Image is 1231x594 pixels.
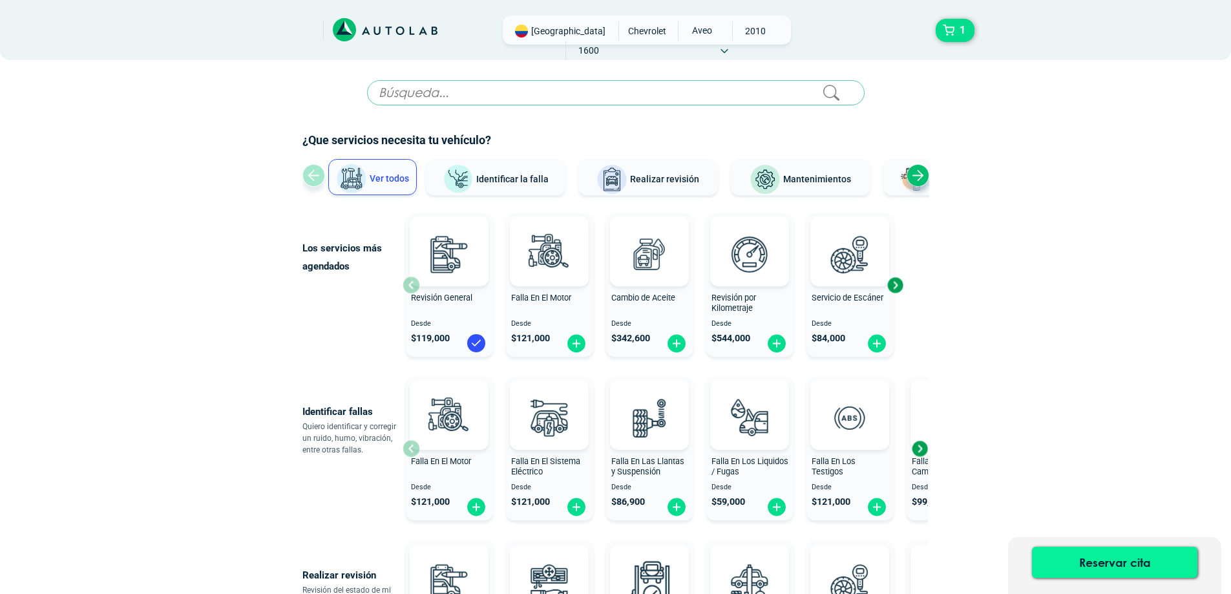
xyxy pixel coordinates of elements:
[711,320,788,328] span: Desde
[302,403,403,421] p: Identificar fallas
[443,164,474,195] img: Identificar la falla
[530,219,569,258] img: AD0BCuuxAAAAAElFTkSuQmCC
[830,219,869,258] img: AD0BCuuxAAAAAElFTkSuQmCC
[821,226,878,282] img: escaner-v3.svg
[302,566,403,584] p: Realizar revisión
[328,159,417,195] button: Ver todos
[611,320,688,328] span: Desde
[812,483,889,492] span: Desde
[630,174,699,184] span: Realizar revisión
[596,164,627,195] img: Realizar revisión
[867,334,887,354] img: fi_plus-circle2.svg
[812,320,889,328] span: Desde
[956,19,969,41] span: 1
[621,389,678,446] img: diagnostic_suspension-v3.svg
[411,456,471,466] span: Falla En El Motor
[511,496,550,507] span: $ 121,000
[406,213,493,357] button: Revisión General Desde $119,000
[611,456,684,477] span: Falla En Las Llantas y Suspensión
[511,483,588,492] span: Desde
[611,293,675,302] span: Cambio de Aceite
[907,164,929,187] div: Next slide
[511,456,580,477] span: Falla En El Sistema Eléctrico
[1032,547,1197,578] button: Reservar cita
[411,333,450,344] span: $ 119,000
[624,21,670,41] span: CHEVROLET
[783,174,851,184] span: Mantenimientos
[630,219,669,258] img: AD0BCuuxAAAAAElFTkSuQmCC
[336,164,367,195] img: Ver todos
[897,164,928,195] img: Latonería y Pintura
[730,219,769,258] img: AD0BCuuxAAAAAElFTkSuQmCC
[302,132,929,149] h2: ¿Que servicios necesita tu vehículo?
[750,164,781,195] img: Mantenimientos
[666,497,687,517] img: fi_plus-circle2.svg
[812,333,845,344] span: $ 84,000
[907,377,994,520] button: Falla En La Caja de Cambio Desde $99,000
[430,383,468,421] img: AD0BCuuxAAAAAElFTkSuQmCC
[506,377,593,520] button: Falla En El Sistema Eléctrico Desde $121,000
[730,383,769,421] img: AD0BCuuxAAAAAElFTkSuQmCC
[531,25,605,37] span: [GEOGRAPHIC_DATA]
[912,496,945,507] span: $ 99,000
[411,293,472,302] span: Revisión General
[711,333,750,344] span: $ 544,000
[679,21,724,39] span: AVEO
[566,41,612,60] span: 1600
[466,333,487,354] img: blue-check.svg
[466,497,487,517] img: fi_plus-circle2.svg
[611,483,688,492] span: Desde
[630,383,669,421] img: AD0BCuuxAAAAAElFTkSuQmCC
[611,333,650,344] span: $ 342,600
[421,389,478,446] img: diagnostic_engine-v3.svg
[706,213,794,357] button: Revisión por Kilometraje Desde $544,000
[511,320,588,328] span: Desde
[411,483,488,492] span: Desde
[936,19,974,42] button: 1
[506,213,593,357] button: Falla En El Motor Desde $121,000
[711,483,788,492] span: Desde
[921,389,978,446] img: diagnostic_caja-de-cambios-v3.svg
[711,456,788,477] span: Falla En Los Liquidos / Fugas
[430,219,468,258] img: AD0BCuuxAAAAAElFTkSuQmCC
[821,389,878,446] img: diagnostic_diagnostic_abs-v3.svg
[566,334,587,354] img: fi_plus-circle2.svg
[630,547,669,586] img: AD0BCuuxAAAAAElFTkSuQmCC
[830,383,869,421] img: AD0BCuuxAAAAAElFTkSuQmCC
[766,497,787,517] img: fi_plus-circle2.svg
[730,547,769,586] img: AD0BCuuxAAAAAElFTkSuQmCC
[721,226,778,282] img: revision_por_kilometraje-v3.svg
[766,334,787,354] img: fi_plus-circle2.svg
[611,496,645,507] span: $ 86,900
[511,333,550,344] span: $ 121,000
[721,389,778,446] img: diagnostic_gota-de-sangre-v3.svg
[812,456,856,477] span: Falla En Los Testigos
[806,213,894,357] button: Servicio de Escáner Desde $84,000
[812,496,850,507] span: $ 121,000
[511,293,571,302] span: Falla En El Motor
[731,159,870,195] button: Mantenimientos
[421,226,478,282] img: revision_general-v3.svg
[411,496,450,507] span: $ 121,000
[530,547,569,586] img: AD0BCuuxAAAAAElFTkSuQmCC
[566,497,587,517] img: fi_plus-circle2.svg
[806,377,894,520] button: Falla En Los Testigos Desde $121,000
[476,173,549,184] span: Identificar la falla
[711,293,756,313] span: Revisión por Kilometraje
[733,21,779,41] span: 2010
[912,456,980,477] span: Falla En La Caja de Cambio
[912,483,989,492] span: Desde
[885,275,905,295] div: Next slide
[621,226,678,282] img: cambio_de_aceite-v3.svg
[666,334,687,354] img: fi_plus-circle2.svg
[515,25,528,37] img: Flag of COLOMBIA
[706,377,794,520] button: Falla En Los Liquidos / Fugas Desde $59,000
[521,226,578,282] img: diagnostic_engine-v3.svg
[812,293,883,302] span: Servicio de Escáner
[426,159,565,195] button: Identificar la falla
[606,377,693,520] button: Falla En Las Llantas y Suspensión Desde $86,900
[406,377,493,520] button: Falla En El Motor Desde $121,000
[830,547,869,586] img: AD0BCuuxAAAAAElFTkSuQmCC
[302,421,403,456] p: Quiero identificar y corregir un ruido, humo, vibración, entre otras fallas.
[530,383,569,421] img: AD0BCuuxAAAAAElFTkSuQmCC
